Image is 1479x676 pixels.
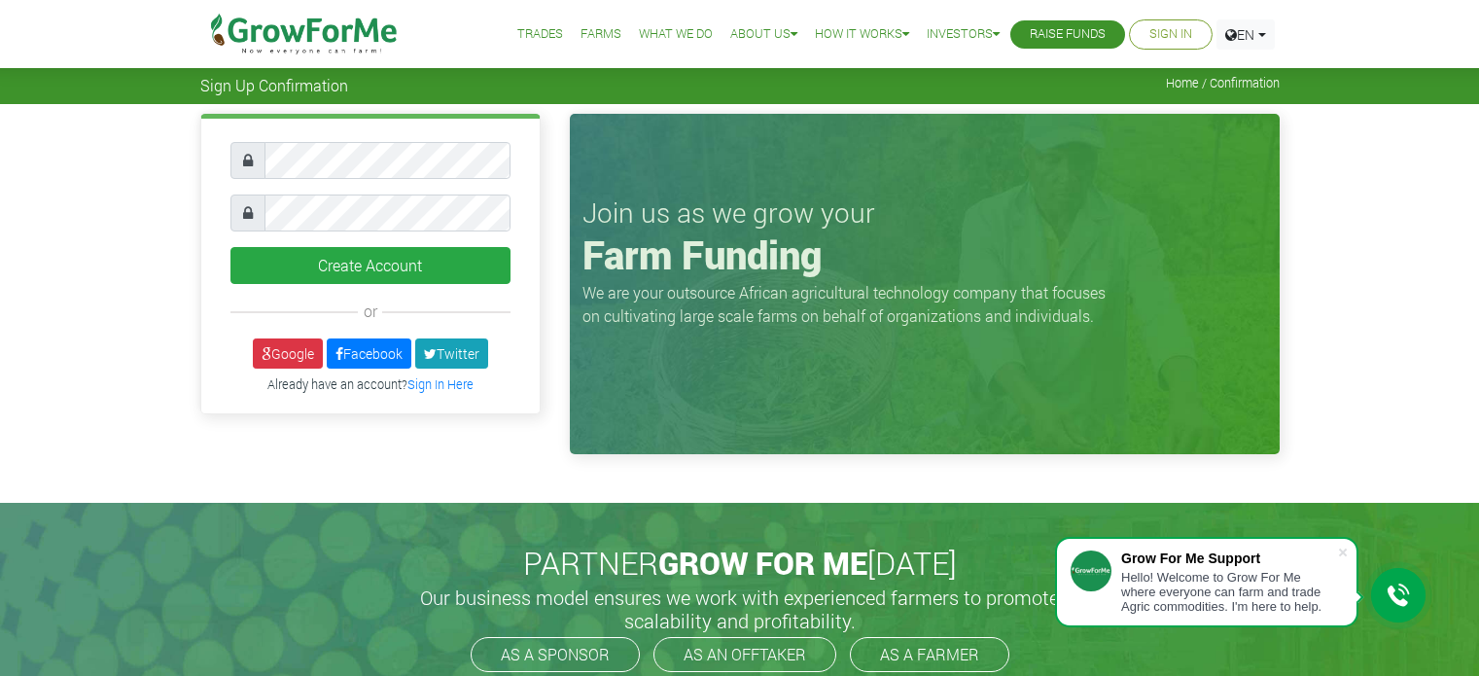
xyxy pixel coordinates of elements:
[1149,24,1192,45] a: Sign In
[407,376,474,392] a: Sign In Here
[1121,551,1337,566] div: Grow For Me Support
[1166,76,1280,90] span: Home / Confirmation
[815,24,909,45] a: How it Works
[415,338,488,369] a: Twitter
[208,545,1272,582] h2: PARTNER [DATE]
[730,24,797,45] a: About Us
[1030,24,1106,45] a: Raise Funds
[639,24,713,45] a: What We Do
[1216,19,1275,50] a: EN
[400,586,1080,632] h5: Our business model ensures we work with experienced farmers to promote scalability and profitabil...
[582,281,1117,328] p: We are your outsource African agricultural technology company that focuses on cultivating large s...
[582,196,1267,230] h3: Join us as we grow your
[658,542,867,584] span: GROW FOR ME
[267,376,474,392] small: Already have an account?
[200,76,348,94] span: Sign Up Confirmation
[230,247,511,284] button: Create Account
[1121,570,1337,614] div: Hello! Welcome to Grow For Me where everyone can farm and trade Agric commodities. I'm here to help.
[927,24,1000,45] a: Investors
[581,24,621,45] a: Farms
[471,637,640,672] a: AS A SPONSOR
[517,24,563,45] a: Trades
[850,637,1009,672] a: AS A FARMER
[327,338,411,369] a: Facebook
[582,231,1267,278] h1: Farm Funding
[253,338,323,369] a: Google
[230,300,511,323] div: or
[653,637,836,672] a: AS AN OFFTAKER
